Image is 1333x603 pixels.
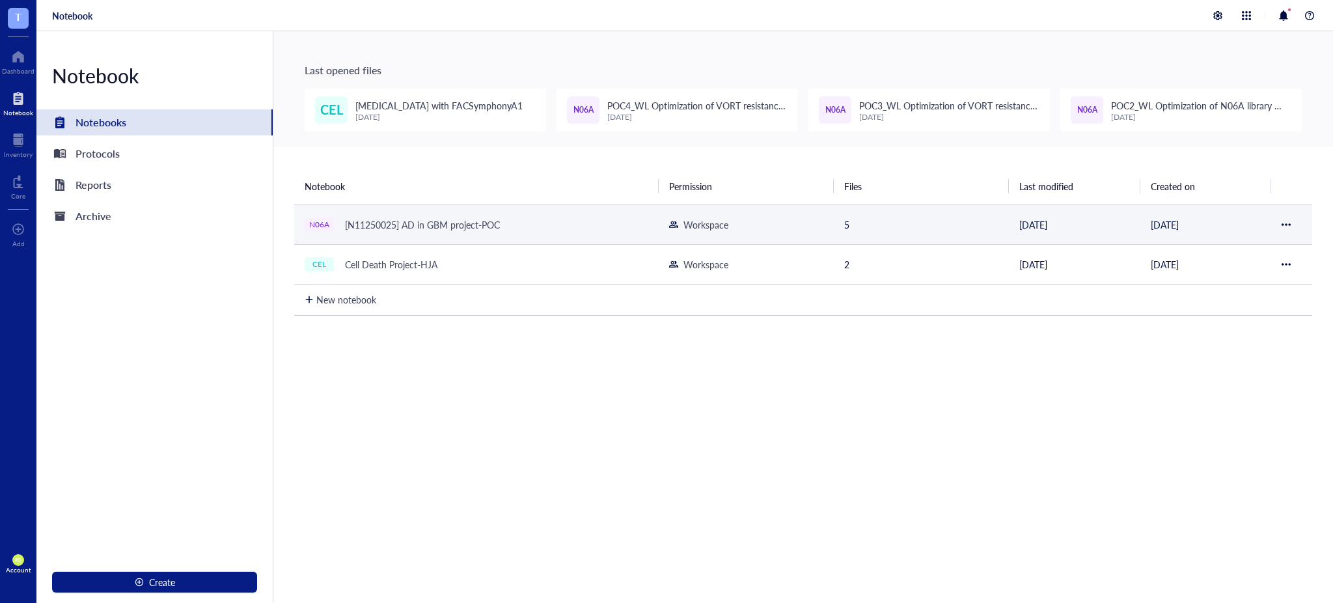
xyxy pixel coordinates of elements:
div: Workspace [683,217,728,232]
th: Permission [659,168,834,204]
div: Notebook [3,109,33,117]
div: Add [12,240,25,247]
a: Archive [36,203,273,229]
div: [DATE] [355,113,523,122]
div: New notebook [316,292,376,307]
th: Last modified [1009,168,1140,204]
span: POC3_WL Optimization of VORT resistance assay on U87MG cell line [859,99,1038,126]
div: Notebooks [76,113,126,132]
span: N06A [1077,104,1097,117]
div: Cell Death Project-HJA [339,255,443,273]
div: [DATE] [607,113,788,122]
a: Protocols [36,141,273,167]
a: Notebooks [36,109,273,135]
div: Account [6,566,31,574]
th: Created on [1140,168,1272,204]
span: Create [149,577,175,587]
div: Reports [76,176,111,194]
td: [DATE] [1140,204,1272,244]
button: Create [52,572,257,593]
td: [DATE] [1140,244,1272,284]
div: [DATE] [1111,113,1291,122]
div: Notebook [36,63,273,89]
a: Reports [36,172,273,198]
span: N06A [573,104,594,117]
div: Workspace [683,257,728,272]
div: Inventory [4,150,33,158]
span: [MEDICAL_DATA] with FACSymphonyA1 [355,99,523,112]
td: [DATE] [1009,244,1140,284]
a: Notebook [52,10,92,21]
span: N06A [825,104,845,117]
a: Dashboard [2,46,34,75]
span: POC2_WL Optimization of N06A library resistance assay on U87MG cell line [1111,99,1282,126]
span: POC4_WL Optimization of VORT resistance assay on U87MG cell line + monoclonal selection [607,99,786,141]
div: Dashboard [2,67,34,75]
div: Core [11,192,25,200]
div: [DATE] [859,113,1039,122]
th: Files [834,168,1009,204]
span: CEL [320,100,343,120]
a: Inventory [4,130,33,158]
th: Notebook [294,168,659,204]
div: Protocols [76,145,120,163]
a: Notebook [3,88,33,117]
span: PO [15,557,21,563]
div: Last opened files [305,63,1302,78]
td: 5 [834,204,1009,244]
div: [N11250025] AD in GBM project-POC [339,216,506,234]
td: 2 [834,244,1009,284]
div: Archive [76,207,111,225]
a: Core [11,171,25,200]
span: T [15,8,21,25]
td: [DATE] [1009,204,1140,244]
